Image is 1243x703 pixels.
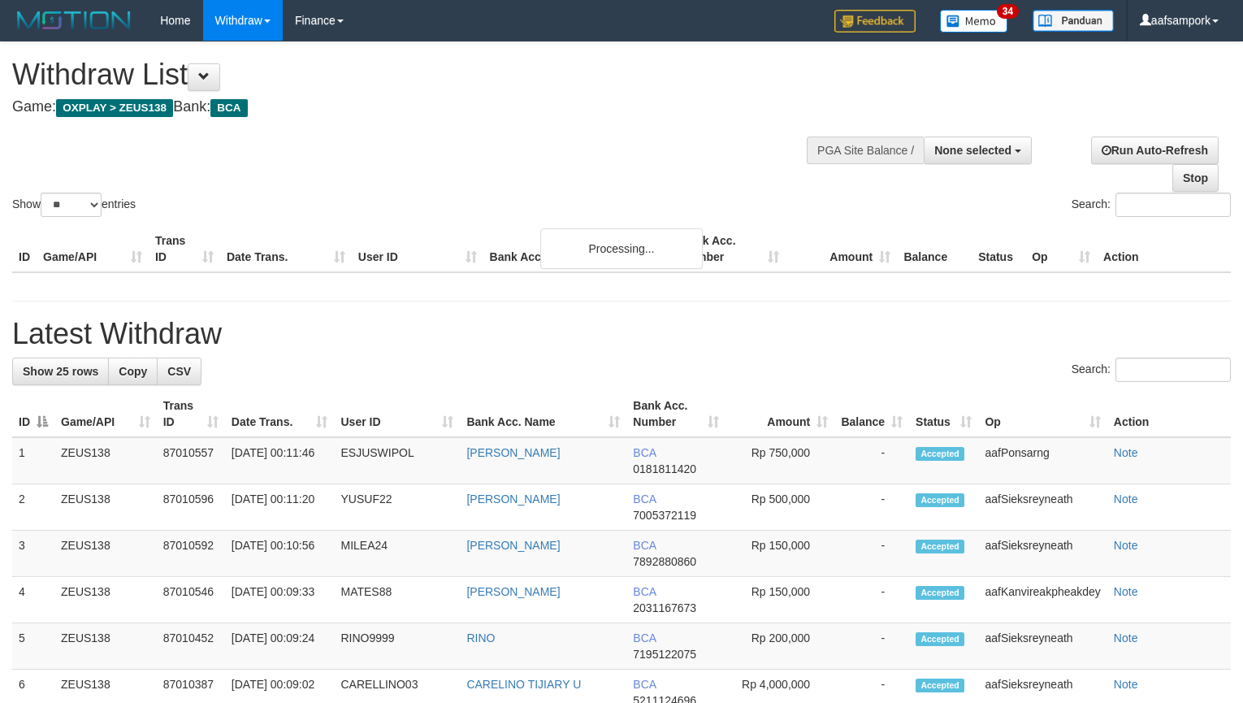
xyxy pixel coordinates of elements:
[725,577,834,623] td: Rp 150,000
[12,391,54,437] th: ID: activate to sort column descending
[1114,678,1138,691] a: Note
[225,484,335,531] td: [DATE] 00:11:20
[916,540,964,553] span: Accepted
[12,99,812,115] h4: Game: Bank:
[220,226,352,272] th: Date Trans.
[12,623,54,670] td: 5
[334,531,460,577] td: MILEA24
[54,623,157,670] td: ZEUS138
[633,601,696,614] span: Copy 2031167673 to clipboard
[807,137,924,164] div: PGA Site Balance /
[725,437,834,484] td: Rp 750,000
[934,144,1011,157] span: None selected
[157,358,201,385] a: CSV
[909,391,978,437] th: Status: activate to sort column ascending
[12,577,54,623] td: 4
[466,446,560,459] a: [PERSON_NAME]
[23,365,98,378] span: Show 25 rows
[56,99,173,117] span: OXPLAY > ZEUS138
[633,555,696,568] span: Copy 7892880860 to clipboard
[1097,226,1231,272] th: Action
[466,678,581,691] a: CARELINO TIJIARY U
[834,623,909,670] td: -
[633,509,696,522] span: Copy 7005372119 to clipboard
[225,577,335,623] td: [DATE] 00:09:33
[1091,137,1219,164] a: Run Auto-Refresh
[225,437,335,484] td: [DATE] 00:11:46
[352,226,483,272] th: User ID
[466,631,495,644] a: RINO
[12,193,136,217] label: Show entries
[633,631,656,644] span: BCA
[54,577,157,623] td: ZEUS138
[834,577,909,623] td: -
[1114,585,1138,598] a: Note
[633,539,656,552] span: BCA
[210,99,247,117] span: BCA
[834,531,909,577] td: -
[834,391,909,437] th: Balance: activate to sort column ascending
[674,226,786,272] th: Bank Acc. Number
[1115,193,1231,217] input: Search:
[897,226,972,272] th: Balance
[460,391,626,437] th: Bank Acc. Name: activate to sort column ascending
[834,484,909,531] td: -
[157,531,225,577] td: 87010592
[157,437,225,484] td: 87010557
[972,226,1025,272] th: Status
[633,648,696,661] span: Copy 7195122075 to clipboard
[225,531,335,577] td: [DATE] 00:10:56
[940,10,1008,33] img: Button%20Memo.svg
[540,228,703,269] div: Processing...
[834,10,916,33] img: Feedback.jpg
[1115,358,1231,382] input: Search:
[978,437,1107,484] td: aafPonsarng
[41,193,102,217] select: Showentries
[334,437,460,484] td: ESJUSWIPOL
[54,437,157,484] td: ZEUS138
[108,358,158,385] a: Copy
[157,577,225,623] td: 87010546
[916,586,964,600] span: Accepted
[633,446,656,459] span: BCA
[924,137,1032,164] button: None selected
[12,358,109,385] a: Show 25 rows
[725,623,834,670] td: Rp 200,000
[1033,10,1114,32] img: panduan.png
[626,391,725,437] th: Bank Acc. Number: activate to sort column ascending
[157,623,225,670] td: 87010452
[725,531,834,577] td: Rp 150,000
[633,585,656,598] span: BCA
[633,493,656,506] span: BCA
[334,577,460,623] td: MATES88
[916,447,964,461] span: Accepted
[978,484,1107,531] td: aafSieksreyneath
[54,531,157,577] td: ZEUS138
[466,585,560,598] a: [PERSON_NAME]
[12,59,812,91] h1: Withdraw List
[167,365,191,378] span: CSV
[1107,391,1231,437] th: Action
[149,226,220,272] th: Trans ID
[1172,164,1219,192] a: Stop
[12,8,136,33] img: MOTION_logo.png
[725,484,834,531] td: Rp 500,000
[978,577,1107,623] td: aafKanvireakpheakdey
[1114,539,1138,552] a: Note
[916,632,964,646] span: Accepted
[834,437,909,484] td: -
[334,623,460,670] td: RINO9999
[978,531,1107,577] td: aafSieksreyneath
[1114,493,1138,506] a: Note
[725,391,834,437] th: Amount: activate to sort column ascending
[12,531,54,577] td: 3
[997,4,1019,19] span: 34
[334,391,460,437] th: User ID: activate to sort column ascending
[633,462,696,475] span: Copy 0181811420 to clipboard
[54,484,157,531] td: ZEUS138
[916,679,964,692] span: Accepted
[1114,631,1138,644] a: Note
[157,391,225,437] th: Trans ID: activate to sort column ascending
[12,437,54,484] td: 1
[466,539,560,552] a: [PERSON_NAME]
